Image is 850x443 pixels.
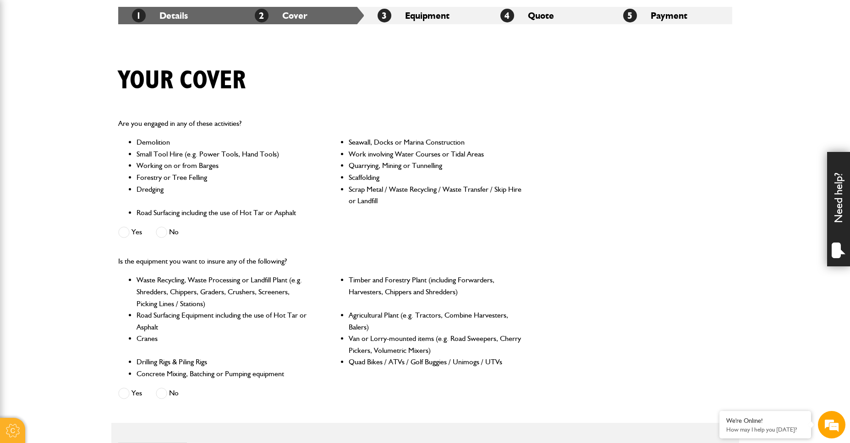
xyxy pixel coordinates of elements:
[137,172,310,184] li: Forestry or Tree Felling
[137,368,310,380] li: Concrete Mixing, Batching or Pumping equipment
[349,356,522,368] li: Quad Bikes / ATVs / Golf Buggies / Unimogs / UTVs
[118,65,246,96] h1: Your cover
[132,9,146,22] span: 1
[500,9,514,22] span: 4
[137,274,310,309] li: Waste Recycling, Waste Processing or Landfill Plant (e.g. Shredders, Chippers, Graders, Crushers,...
[118,255,523,267] p: Is the equipment you want to insure any of the following?
[349,172,522,184] li: Scaffolding
[156,227,179,238] label: No
[137,184,310,207] li: Dredging
[726,426,804,433] p: How may I help you today?
[487,7,609,24] li: Quote
[349,309,522,333] li: Agricultural Plant (e.g. Tractors, Combine Harvesters, Balers)
[349,184,522,207] li: Scrap Metal / Waste Recycling / Waste Transfer / Skip Hire or Landfill
[137,356,310,368] li: Drilling Rigs & Piling Rigs
[137,309,310,333] li: Road Surfacing Equipment including the use of Hot Tar or Asphalt
[623,9,637,22] span: 5
[349,160,522,172] li: Quarrying, Mining or Tunnelling
[827,152,850,266] div: Need help?
[378,9,391,22] span: 3
[137,136,310,148] li: Demolition
[137,148,310,160] li: Small Tool Hire (e.g. Power Tools, Hand Tools)
[137,207,310,219] li: Road Surfacing including the use of Hot Tar or Asphalt
[118,227,142,238] label: Yes
[609,7,732,24] li: Payment
[349,333,522,356] li: Van or Lorry-mounted items (e.g. Road Sweepers, Cherry Pickers, Volumetric Mixers)
[255,9,269,22] span: 2
[349,274,522,309] li: Timber and Forestry Plant (including Forwarders, Harvesters, Chippers and Shredders)
[241,7,364,24] li: Cover
[349,136,522,148] li: Seawall, Docks or Marina Construction
[132,10,188,21] a: 1Details
[137,160,310,172] li: Working on or from Barges
[137,333,310,356] li: Cranes
[118,388,142,399] label: Yes
[726,417,804,425] div: We're Online!
[118,118,523,130] p: Are you engaged in any of these activities?
[349,148,522,160] li: Work involving Water Courses or Tidal Areas
[156,388,179,399] label: No
[364,7,487,24] li: Equipment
